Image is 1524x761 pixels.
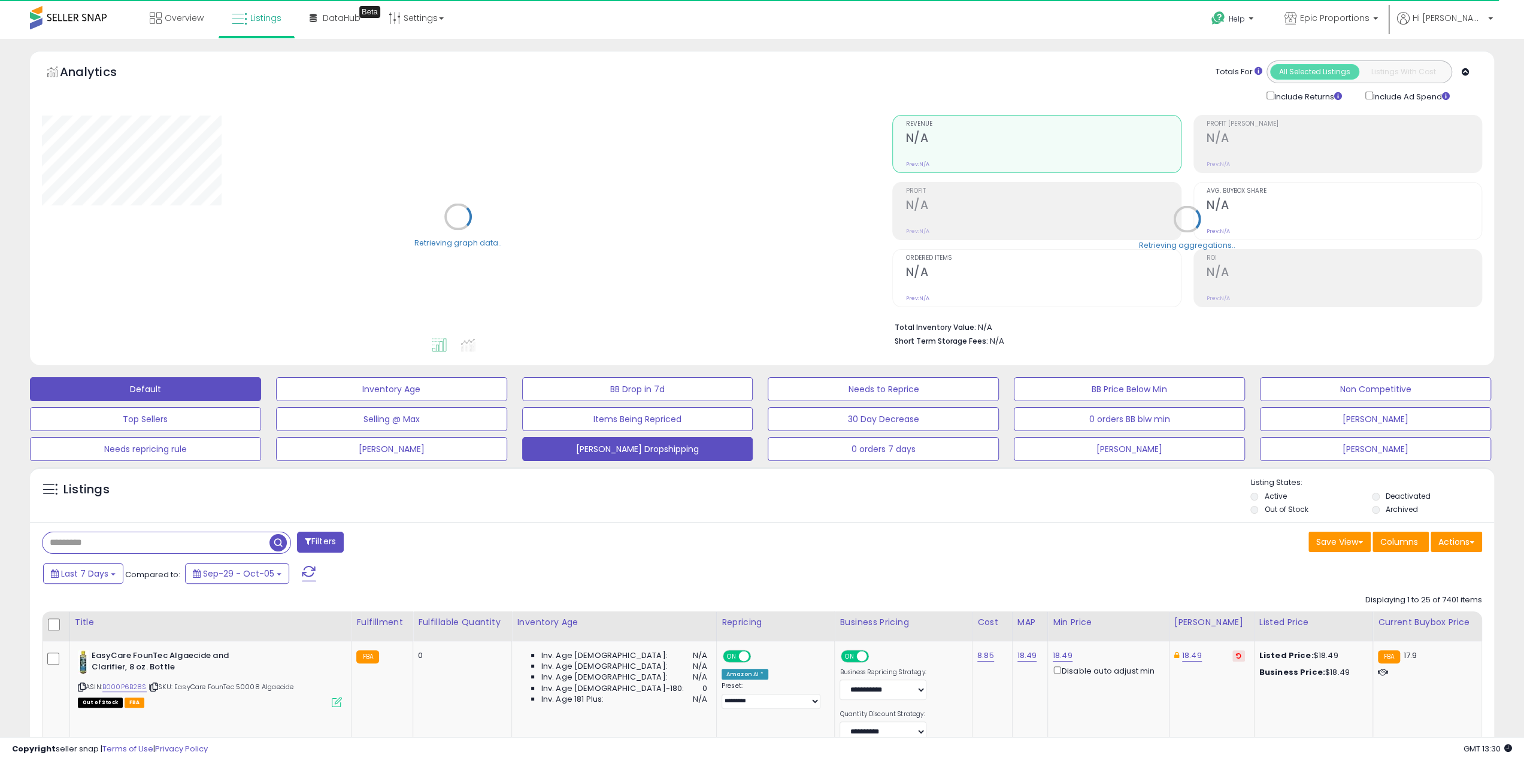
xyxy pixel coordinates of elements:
[692,694,707,705] span: N/A
[1053,650,1072,662] a: 18.49
[1014,407,1245,431] button: 0 orders BB blw min
[522,377,753,401] button: BB Drop in 7d
[1014,437,1245,461] button: [PERSON_NAME]
[541,672,667,683] span: Inv. Age [DEMOGRAPHIC_DATA]:
[102,743,153,754] a: Terms of Use
[843,651,858,662] span: ON
[418,650,502,661] div: 0
[522,407,753,431] button: Items Being Repriced
[30,377,261,401] button: Default
[1413,12,1484,24] span: Hi [PERSON_NAME]
[1216,66,1262,78] div: Totals For
[149,682,294,692] span: | SKU: EasyCare FounTec 50008 Algaecide
[1380,536,1418,548] span: Columns
[541,661,667,672] span: Inv. Age [DEMOGRAPHIC_DATA]:
[63,481,110,498] h5: Listings
[867,651,886,662] span: OFF
[840,616,967,629] div: Business Pricing
[724,651,739,662] span: ON
[1378,616,1477,629] div: Current Buybox Price
[203,568,274,580] span: Sep-29 - Oct-05
[125,569,180,580] span: Compared to:
[1359,64,1448,80] button: Listings With Cost
[1386,491,1431,501] label: Deactivated
[78,650,89,674] img: 41WuQvwptpL._SL40_.jpg
[414,237,502,248] div: Retrieving graph data..
[359,6,380,18] div: Tooltip anchor
[185,563,289,584] button: Sep-29 - Oct-05
[1270,64,1359,80] button: All Selected Listings
[12,743,56,754] strong: Copyright
[1397,12,1493,39] a: Hi [PERSON_NAME]
[1259,650,1364,661] div: $18.49
[78,650,343,706] div: ASIN:
[1174,616,1249,629] div: [PERSON_NAME]
[1258,89,1356,103] div: Include Returns
[749,651,768,662] span: OFF
[768,437,999,461] button: 0 orders 7 days
[12,744,208,755] div: seller snap | |
[1259,666,1325,678] b: Business Price:
[840,668,926,677] label: Business Repricing Strategy:
[1260,437,1491,461] button: [PERSON_NAME]
[61,568,108,580] span: Last 7 Days
[1250,477,1494,489] p: Listing States:
[1403,650,1417,661] span: 17.9
[276,377,507,401] button: Inventory Age
[1356,89,1469,103] div: Include Ad Spend
[1386,504,1418,514] label: Archived
[1259,650,1314,661] b: Listed Price:
[43,563,123,584] button: Last 7 Days
[276,407,507,431] button: Selling @ Max
[78,698,123,708] span: All listings that are currently out of stock and unavailable for purchase on Amazon
[60,63,140,83] h5: Analytics
[418,616,507,629] div: Fulfillable Quantity
[1431,532,1482,552] button: Actions
[1229,14,1245,24] span: Help
[692,672,707,683] span: N/A
[1202,2,1265,39] a: Help
[1017,650,1037,662] a: 18.49
[1260,407,1491,431] button: [PERSON_NAME]
[768,407,999,431] button: 30 Day Decrease
[92,650,237,675] b: EasyCare FounTec Algaecide and Clarifier, 8 oz. Bottle
[356,650,378,663] small: FBA
[1308,532,1371,552] button: Save View
[276,437,507,461] button: [PERSON_NAME]
[250,12,281,24] span: Listings
[30,437,261,461] button: Needs repricing rule
[1300,12,1370,24] span: Epic Proportions
[1139,239,1235,250] div: Retrieving aggregations..
[1372,532,1429,552] button: Columns
[323,12,360,24] span: DataHub
[692,650,707,661] span: N/A
[165,12,204,24] span: Overview
[155,743,208,754] a: Privacy Policy
[722,616,830,629] div: Repricing
[977,616,1007,629] div: Cost
[1365,595,1482,606] div: Displaying 1 to 25 of 7401 items
[722,682,826,709] div: Preset:
[1378,650,1400,663] small: FBA
[356,616,408,629] div: Fulfillment
[722,669,768,680] div: Amazon AI *
[522,437,753,461] button: [PERSON_NAME] Dropshipping
[541,694,604,705] span: Inv. Age 181 Plus:
[30,407,261,431] button: Top Sellers
[541,683,684,694] span: Inv. Age [DEMOGRAPHIC_DATA]-180:
[702,683,707,694] span: 0
[541,650,667,661] span: Inv. Age [DEMOGRAPHIC_DATA]:
[125,698,145,708] span: FBA
[1053,664,1160,677] div: Disable auto adjust min
[768,377,999,401] button: Needs to Reprice
[692,661,707,672] span: N/A
[1260,377,1491,401] button: Non Competitive
[1211,11,1226,26] i: Get Help
[1182,650,1202,662] a: 18.49
[1264,504,1308,514] label: Out of Stock
[1259,667,1364,678] div: $18.49
[517,616,711,629] div: Inventory Age
[1017,616,1043,629] div: MAP
[297,532,344,553] button: Filters
[1464,743,1512,754] span: 2025-10-13 13:30 GMT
